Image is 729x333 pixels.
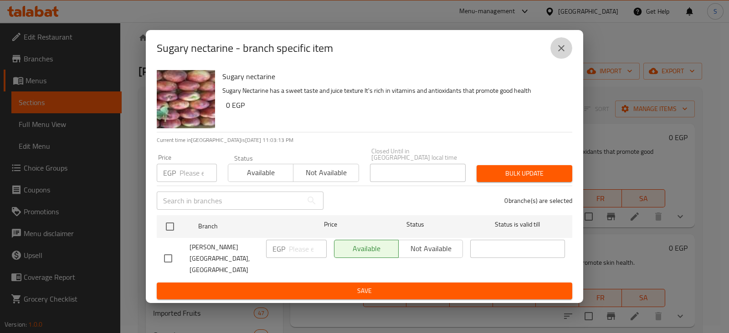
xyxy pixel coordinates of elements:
[198,221,293,232] span: Branch
[300,219,361,230] span: Price
[157,41,333,55] h2: Sugary nectarine - branch specific item
[484,168,565,179] span: Bulk update
[157,192,303,210] input: Search in branches
[190,242,259,276] span: [PERSON_NAME][GEOGRAPHIC_DATA], [GEOGRAPHIC_DATA]
[157,70,215,128] img: Sugary nectarine
[550,37,572,59] button: close
[228,164,293,182] button: Available
[157,283,572,299] button: Save
[272,243,285,254] p: EGP
[226,99,565,111] h6: 0 EGP
[157,136,572,144] p: Current time in [GEOGRAPHIC_DATA] is [DATE] 11:03:13 PM
[368,219,463,230] span: Status
[477,165,572,182] button: Bulk update
[504,196,572,205] p: 0 branche(s) are selected
[222,70,565,83] h6: Sugary nectarine
[289,240,327,258] input: Please enter price
[232,166,290,179] span: Available
[297,166,355,179] span: Not available
[222,85,565,96] p: Sugary Nectarine has a sweet taste and juice texture It's rich in vitamins and antioxidants that ...
[293,164,359,182] button: Not available
[163,167,176,178] p: EGP
[180,164,217,182] input: Please enter price
[164,285,565,297] span: Save
[470,219,565,230] span: Status is valid till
